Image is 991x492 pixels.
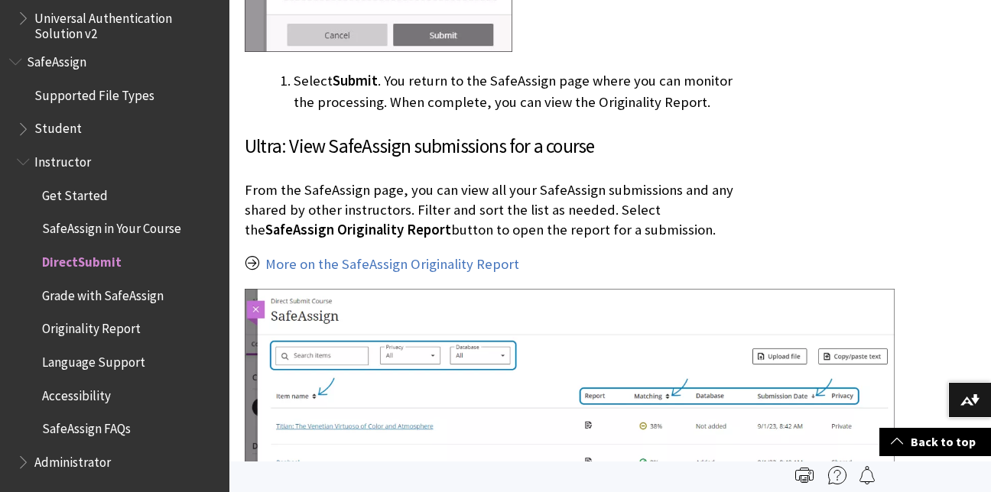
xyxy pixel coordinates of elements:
span: Instructor [34,149,91,170]
span: Student [34,116,82,137]
a: Back to top [879,428,991,456]
img: Follow this page [858,466,876,484]
nav: Book outline for Blackboard SafeAssign [9,49,220,475]
span: Supported File Types [34,83,154,103]
span: Submit [333,72,378,89]
span: Accessibility [42,383,111,403]
h3: Ultra: View SafeAssign submissions for a course [245,132,749,161]
img: More help [828,466,846,484]
span: SafeAssign Originality Report [265,221,451,238]
img: Print [795,466,814,484]
span: Get Started [42,183,108,203]
span: Universal Authentication Solution v2 [34,5,219,41]
span: SafeAssign in Your Course [42,216,181,237]
span: Originality Report [42,316,141,337]
span: SafeAssign [27,49,86,70]
span: SafeAssign FAQs [42,416,131,437]
li: Select . You return to the SafeAssign page where you can monitor the processing. When complete, y... [294,70,749,113]
span: Administrator [34,449,111,470]
span: DirectSubmit [42,249,122,270]
a: More on the SafeAssign Originality Report [265,255,519,274]
p: From the SafeAssign page, you can view all your SafeAssign submissions and any shared by other in... [245,180,749,241]
span: Language Support [42,349,145,370]
span: Grade with SafeAssign [42,283,164,303]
